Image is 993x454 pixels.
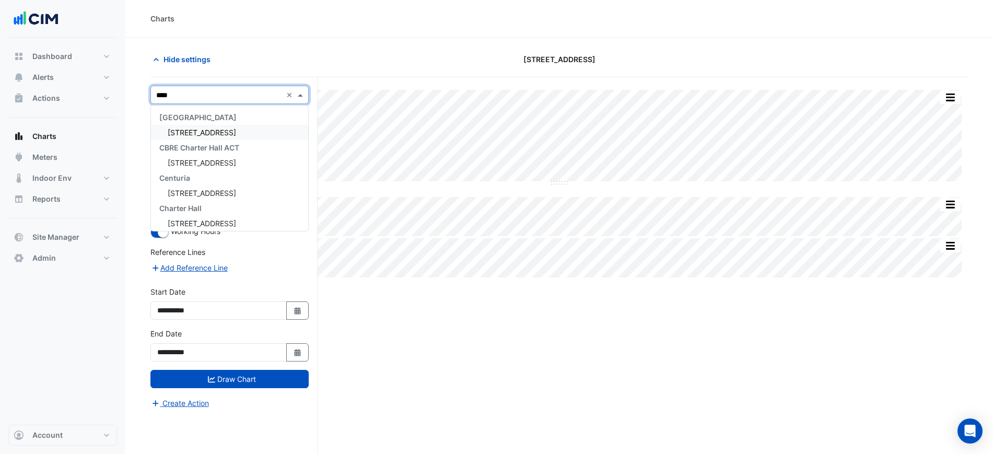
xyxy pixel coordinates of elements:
[32,131,56,142] span: Charts
[150,247,205,258] label: Reference Lines
[286,89,295,100] span: Clear
[32,430,63,440] span: Account
[168,128,236,137] span: [STREET_ADDRESS]
[150,262,228,274] button: Add Reference Line
[32,253,56,263] span: Admin
[8,46,117,67] button: Dashboard
[8,189,117,209] button: Reports
[8,425,117,446] button: Account
[8,168,117,189] button: Indoor Env
[14,232,24,242] app-icon: Site Manager
[14,253,24,263] app-icon: Admin
[32,72,54,83] span: Alerts
[32,51,72,62] span: Dashboard
[14,131,24,142] app-icon: Charts
[32,232,79,242] span: Site Manager
[8,126,117,147] button: Charts
[940,91,961,104] button: More Options
[168,158,236,167] span: [STREET_ADDRESS]
[163,54,211,65] span: Hide settings
[8,227,117,248] button: Site Manager
[171,227,220,236] span: Working Hours
[8,147,117,168] button: Meters
[150,105,309,231] ng-dropdown-panel: Options list
[523,54,595,65] span: [STREET_ADDRESS]
[13,8,60,29] img: Company Logo
[8,67,117,88] button: Alerts
[8,88,117,109] button: Actions
[14,194,24,204] app-icon: Reports
[150,397,209,409] button: Create Action
[940,198,961,211] button: More Options
[14,152,24,162] app-icon: Meters
[159,113,237,122] span: [GEOGRAPHIC_DATA]
[32,93,60,103] span: Actions
[8,248,117,269] button: Admin
[168,219,236,228] span: [STREET_ADDRESS]
[159,173,190,182] span: Centuria
[32,194,61,204] span: Reports
[159,204,202,213] span: Charter Hall
[14,72,24,83] app-icon: Alerts
[14,173,24,183] app-icon: Indoor Env
[150,328,182,339] label: End Date
[32,173,72,183] span: Indoor Env
[168,189,236,197] span: [STREET_ADDRESS]
[14,51,24,62] app-icon: Dashboard
[150,286,185,297] label: Start Date
[293,348,302,357] fa-icon: Select Date
[14,93,24,103] app-icon: Actions
[32,152,57,162] span: Meters
[150,13,174,24] div: Charts
[957,418,983,444] div: Open Intercom Messenger
[293,306,302,315] fa-icon: Select Date
[940,239,961,252] button: More Options
[150,50,217,68] button: Hide settings
[150,370,309,388] button: Draw Chart
[159,143,239,152] span: CBRE Charter Hall ACT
